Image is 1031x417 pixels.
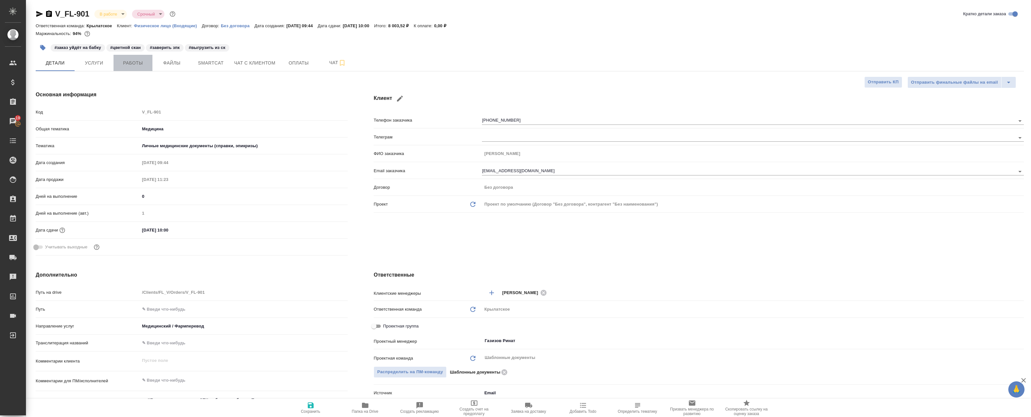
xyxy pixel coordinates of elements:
span: Smartcat [195,59,226,67]
p: Проект [374,201,388,208]
input: Пустое поле [140,158,197,167]
a: 19 [2,113,24,129]
p: Договор: [202,23,221,28]
span: Сохранить [301,409,320,414]
span: 19 [12,115,24,121]
div: Медицинский / Фармперевод [140,321,348,332]
input: ✎ Введи что-нибудь [140,192,348,201]
a: V_FL-901 [55,9,89,18]
button: Скопировать ссылку на оценку заказа [719,399,774,417]
span: Отправить финальные файлы на email [911,79,998,86]
p: Дата создания: [255,23,286,28]
span: выгрузить из ск [184,44,230,50]
div: Email [482,387,1024,399]
svg: Подписаться [338,59,346,67]
span: цветной скан [106,44,145,50]
p: #выгрузить из ск [189,44,225,51]
p: Тематика [36,143,140,149]
button: Определить тематику [610,399,665,417]
p: Телефон заказчика [374,117,482,124]
div: Проект по умолчанию (Договор "Без договора", контрагент "Без наименования") [482,199,1024,210]
input: Пустое поле [140,175,197,184]
span: заказ уйдёт на бабку [50,44,106,50]
h4: Дополнительно [36,271,348,279]
button: Выбери, если сб и вс нужно считать рабочими днями для выполнения заказа. [92,243,101,251]
button: Призвать менеджера по развитию [665,399,719,417]
button: 384.50 RUB; [83,30,91,38]
p: Ответственная команда [374,306,422,313]
button: В работе [98,11,119,17]
button: Open [1020,340,1022,341]
p: Дней на выполнение [36,193,140,200]
button: Добавить менеджера [484,285,499,301]
span: 🙏 [1011,383,1022,396]
h4: Основная информация [36,91,348,99]
p: Договор [374,184,482,191]
span: заверить зпк [145,44,184,50]
p: Дней на выполнение (авт.) [36,210,140,217]
span: Определить тематику [618,409,657,414]
p: #цветной скан [110,44,141,51]
div: В работе [132,10,164,18]
span: [PERSON_NAME] [502,290,542,296]
input: ✎ Введи что-нибудь [140,304,348,314]
p: Шаблонные документы [450,369,500,375]
button: Сохранить [283,399,338,417]
button: Отправить КП [864,77,902,88]
p: Маржинальность: [36,31,73,36]
div: Крылатское [482,304,1024,315]
p: Телеграм [374,134,482,140]
p: Дата создания [36,160,140,166]
p: Проектная команда [374,355,413,362]
p: Путь на drive [36,289,140,296]
span: Отправить КП [868,78,899,86]
span: Заявка на доставку [511,409,546,414]
button: 🙏 [1008,381,1025,398]
button: Open [1015,116,1025,125]
p: #заверить зпк [150,44,180,51]
div: [PERSON_NAME] [502,289,549,297]
span: Файлы [156,59,187,67]
h4: Ответственные [374,271,1024,279]
button: Доп статусы указывают на важность/срочность заказа [168,10,177,18]
button: Скопировать ссылку для ЯМессенджера [36,10,43,18]
h4: Клиент [374,91,1024,106]
button: Срочный [135,11,157,17]
p: Путь [36,306,140,313]
p: #заказ уйдёт на бабку [54,44,101,51]
p: Итого: [374,23,388,28]
p: [DATE] 09:44 [286,23,318,28]
span: Папка на Drive [352,409,378,414]
div: split button [907,77,1016,88]
button: Open [1015,133,1025,142]
button: Добавить тэг [36,41,50,55]
p: Клиент: [117,23,134,28]
p: Физическое лицо (Входящие) [134,23,202,28]
span: Создать рекламацию [400,409,439,414]
p: Комментарии клиента [36,358,140,364]
p: Источник [374,390,482,396]
p: Комментарии для ПМ/исполнителей [36,378,140,384]
button: Отправить финальные файлы на email [907,77,1001,88]
div: Медицина [140,124,348,135]
span: Услуги [78,59,110,67]
button: Если добавить услуги и заполнить их объемом, то дата рассчитается автоматически [58,226,66,234]
button: Скопировать ссылку [45,10,53,18]
span: Оплаты [283,59,314,67]
p: 94% [73,31,83,36]
p: Клиентские менеджеры [374,290,482,297]
input: ✎ Введи что-нибудь [140,338,348,348]
span: Чат [322,59,353,67]
p: К оплате: [414,23,434,28]
button: Папка на Drive [338,399,392,417]
button: Заявка на доставку [501,399,556,417]
input: Пустое поле [140,208,348,218]
p: Код [36,109,140,115]
p: 0,00 ₽ [434,23,451,28]
input: Пустое поле [140,107,348,117]
input: Пустое поле [482,183,1024,192]
span: Скопировать ссылку на оценку заказа [723,407,770,416]
span: Призвать менеджера по развитию [669,407,715,416]
p: [DATE] 10:00 [343,23,374,28]
p: Email заказчика [374,168,482,174]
